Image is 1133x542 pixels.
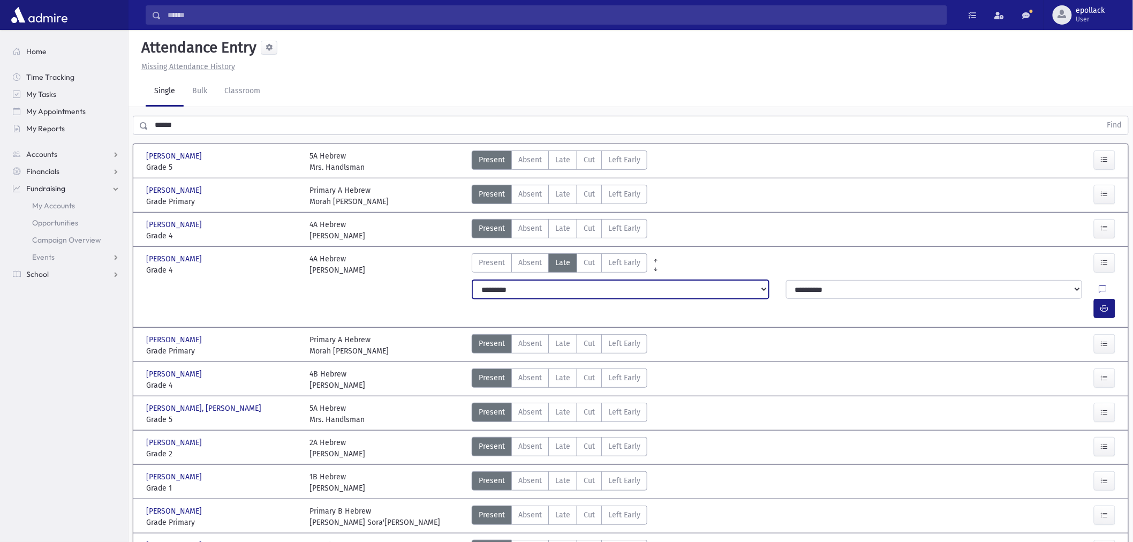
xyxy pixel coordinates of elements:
span: [PERSON_NAME], [PERSON_NAME] [146,403,263,414]
span: Late [555,154,570,165]
span: Home [26,47,47,56]
u: Missing Attendance History [141,62,235,71]
div: AttTypes [472,471,647,494]
h5: Attendance Entry [137,39,256,57]
span: Present [479,475,505,486]
span: Cut [584,223,595,234]
span: Left Early [608,509,640,521]
img: AdmirePro [9,4,70,26]
a: My Appointments [4,103,128,120]
span: Grade 4 [146,380,299,391]
span: Present [479,257,505,268]
div: AttTypes [472,368,647,391]
span: Time Tracking [26,72,74,82]
span: Present [479,154,505,165]
span: Absent [518,475,542,486]
div: AttTypes [472,150,647,173]
span: [PERSON_NAME] [146,506,204,517]
span: Present [479,441,505,452]
div: 4A Hebrew [PERSON_NAME] [309,219,365,242]
a: School [4,266,128,283]
span: Cut [584,475,595,486]
span: School [26,269,49,279]
div: AttTypes [472,219,647,242]
span: Absent [518,154,542,165]
span: Late [555,189,570,200]
span: Absent [518,223,542,234]
span: My Appointments [26,107,86,116]
a: Missing Attendance History [137,62,235,71]
span: Left Early [608,257,640,268]
div: AttTypes [472,506,647,528]
span: Cut [584,372,595,383]
span: Late [555,406,570,418]
a: Fundraising [4,180,128,197]
span: Cut [584,154,595,165]
a: Home [4,43,128,60]
span: epollack [1076,6,1105,15]
a: Time Tracking [4,69,128,86]
span: Grade 5 [146,414,299,425]
span: Absent [518,338,542,349]
span: Left Early [608,475,640,486]
span: Late [555,509,570,521]
span: Left Early [608,189,640,200]
span: Cut [584,338,595,349]
span: [PERSON_NAME] [146,368,204,380]
div: 5A Hebrew Mrs. Handlsman [309,403,365,425]
span: Present [479,189,505,200]
span: Cut [584,406,595,418]
span: Present [479,509,505,521]
span: Left Early [608,406,640,418]
span: Grade Primary [146,517,299,528]
span: [PERSON_NAME] [146,150,204,162]
span: Left Early [608,223,640,234]
span: Present [479,372,505,383]
span: Grade 5 [146,162,299,173]
span: Grade 4 [146,265,299,276]
div: 5A Hebrew Mrs. Handlsman [309,150,365,173]
span: [PERSON_NAME] [146,437,204,448]
span: Cut [584,441,595,452]
span: Absent [518,509,542,521]
div: AttTypes [472,403,647,425]
div: Primary A Hebrew Morah [PERSON_NAME] [309,185,389,207]
a: Financials [4,163,128,180]
div: AttTypes [472,253,647,276]
div: Primary A Hebrew Morah [PERSON_NAME] [309,334,389,357]
input: Search [161,5,947,25]
span: Grade 2 [146,448,299,460]
span: Grade 4 [146,230,299,242]
span: My Accounts [32,201,75,210]
button: Find [1101,116,1128,134]
span: My Tasks [26,89,56,99]
span: Accounts [26,149,57,159]
div: 2A Hebrew [PERSON_NAME] [309,437,365,460]
span: Cut [584,509,595,521]
span: User [1076,15,1105,24]
span: Campaign Overview [32,235,101,245]
span: Opportunities [32,218,78,228]
span: Left Early [608,154,640,165]
span: Late [555,441,570,452]
a: Accounts [4,146,128,163]
span: Left Early [608,441,640,452]
span: Present [479,406,505,418]
span: [PERSON_NAME] [146,185,204,196]
a: Opportunities [4,214,128,231]
span: Fundraising [26,184,65,193]
span: My Reports [26,124,65,133]
span: Left Early [608,338,640,349]
a: Campaign Overview [4,231,128,249]
span: Cut [584,257,595,268]
div: 4B Hebrew [PERSON_NAME] [309,368,365,391]
a: My Accounts [4,197,128,214]
a: My Tasks [4,86,128,103]
a: Bulk [184,77,216,107]
a: Single [146,77,184,107]
a: My Reports [4,120,128,137]
span: Late [555,372,570,383]
span: Absent [518,441,542,452]
span: Grade 1 [146,483,299,494]
span: [PERSON_NAME] [146,253,204,265]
